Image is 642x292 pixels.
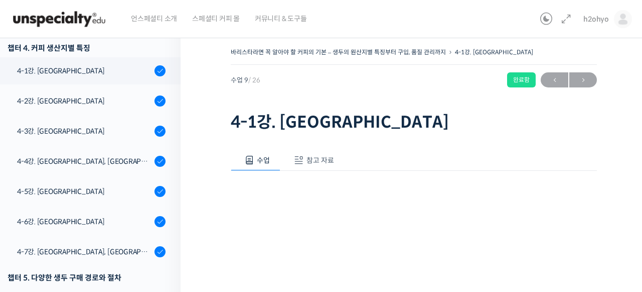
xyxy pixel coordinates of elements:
[231,77,260,83] span: 수업 9
[155,224,167,232] span: 설정
[248,76,260,84] span: / 26
[129,209,193,234] a: 설정
[17,126,151,137] div: 4-3강. [GEOGRAPHIC_DATA]
[17,65,151,76] div: 4-1강. [GEOGRAPHIC_DATA]
[32,224,38,232] span: 홈
[92,224,104,232] span: 대화
[8,41,166,55] div: 챕터 4. 커피 생산지별 특징
[17,156,151,167] div: 4-4강. [GEOGRAPHIC_DATA], [GEOGRAPHIC_DATA]
[17,186,151,197] div: 4-5강. [GEOGRAPHIC_DATA]
[17,95,151,107] div: 4-2강. [GEOGRAPHIC_DATA]
[66,209,129,234] a: 대화
[8,271,166,284] div: 챕터 5. 다양한 생두 구매 경로와 절차
[257,156,270,165] span: 수업
[231,48,446,56] a: 바리스타라면 꼭 알아야 할 커피의 기본 – 생두의 원산지별 특징부터 구입, 품질 관리까지
[507,72,536,87] div: 완료함
[583,15,609,24] span: h2ohyo
[541,73,568,87] span: ←
[17,216,151,227] div: 4-6강. [GEOGRAPHIC_DATA]
[541,72,568,87] a: ←이전
[569,73,597,87] span: →
[569,72,597,87] a: 다음→
[17,246,151,257] div: 4-7강. [GEOGRAPHIC_DATA], [GEOGRAPHIC_DATA]
[455,48,533,56] a: 4-1강. [GEOGRAPHIC_DATA]
[306,156,334,165] span: 참고 자료
[231,113,597,132] h1: 4-1강. [GEOGRAPHIC_DATA]
[3,209,66,234] a: 홈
